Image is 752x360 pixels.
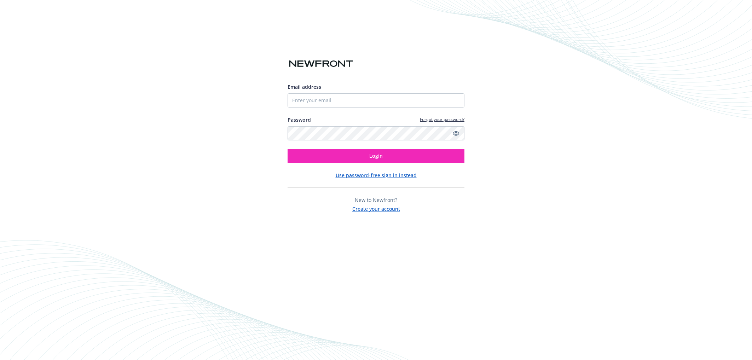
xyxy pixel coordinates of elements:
[355,197,397,203] span: New to Newfront?
[288,93,464,108] input: Enter your email
[288,126,464,140] input: Enter your password
[352,204,400,213] button: Create your account
[288,149,464,163] button: Login
[452,129,460,138] a: Show password
[288,116,311,123] label: Password
[288,83,321,90] span: Email address
[369,152,383,159] span: Login
[288,58,354,70] img: Newfront logo
[420,116,464,122] a: Forgot your password?
[336,172,417,179] button: Use password-free sign in instead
